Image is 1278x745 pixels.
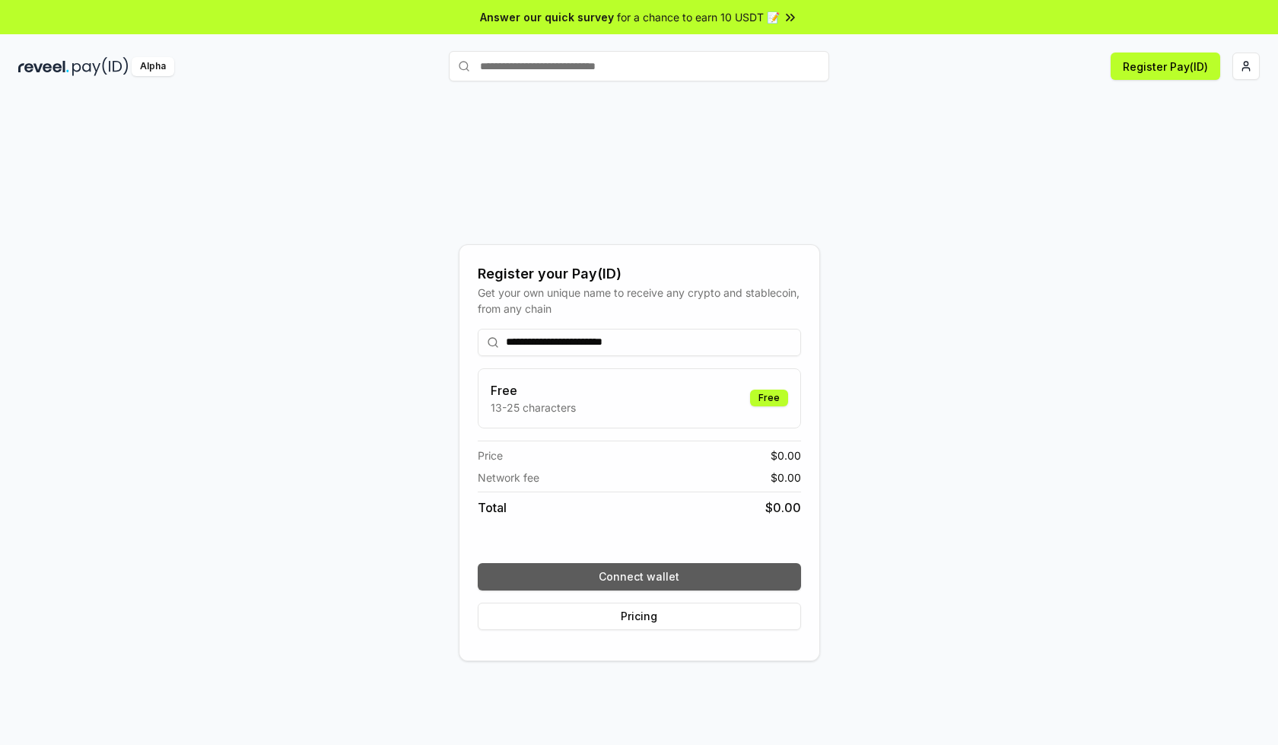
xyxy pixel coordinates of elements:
img: pay_id [72,57,129,76]
button: Pricing [478,603,801,630]
span: Price [478,447,503,463]
img: reveel_dark [18,57,69,76]
span: Answer our quick survey [480,9,614,25]
button: Register Pay(ID) [1111,53,1220,80]
span: Network fee [478,470,539,486]
span: for a chance to earn 10 USDT 📝 [617,9,780,25]
span: $ 0.00 [765,498,801,517]
button: Connect wallet [478,563,801,591]
div: Free [750,390,788,406]
div: Get your own unique name to receive any crypto and stablecoin, from any chain [478,285,801,317]
div: Alpha [132,57,174,76]
span: $ 0.00 [771,447,801,463]
div: Register your Pay(ID) [478,263,801,285]
p: 13-25 characters [491,400,576,415]
span: $ 0.00 [771,470,801,486]
h3: Free [491,381,576,400]
span: Total [478,498,507,517]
